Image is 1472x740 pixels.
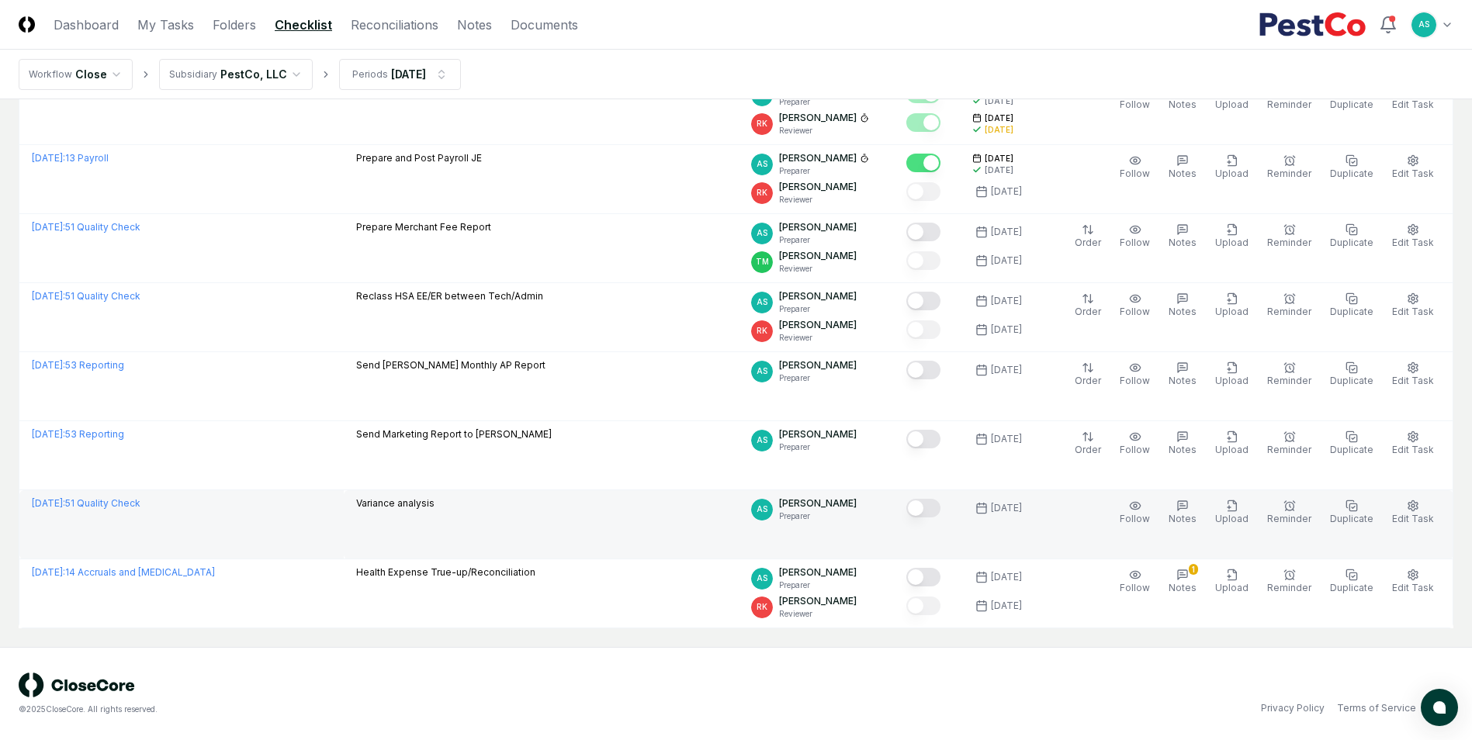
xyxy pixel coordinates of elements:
[356,220,491,234] p: Prepare Merchant Fee Report
[1169,168,1197,179] span: Notes
[985,95,1013,107] div: [DATE]
[1259,12,1366,37] img: PestCo logo
[757,296,767,308] span: AS
[1215,375,1249,386] span: Upload
[779,289,857,303] p: [PERSON_NAME]
[991,599,1022,613] div: [DATE]
[1117,427,1153,460] button: Follow
[1169,444,1197,455] span: Notes
[1264,565,1314,598] button: Reminder
[1330,306,1373,317] span: Duplicate
[906,361,940,379] button: Mark complete
[351,16,438,34] a: Reconciliations
[757,601,767,613] span: RK
[779,220,857,234] p: [PERSON_NAME]
[1410,11,1438,39] button: AS
[779,358,857,372] p: [PERSON_NAME]
[756,256,769,268] span: TM
[1165,220,1200,253] button: Notes
[991,294,1022,308] div: [DATE]
[1421,689,1458,726] button: atlas-launcher
[757,325,767,337] span: RK
[1120,513,1150,524] span: Follow
[1327,220,1377,253] button: Duplicate
[1389,220,1437,253] button: Edit Task
[985,153,1013,164] span: [DATE]
[457,16,492,34] a: Notes
[1189,564,1198,575] div: 1
[906,292,940,310] button: Mark complete
[1330,444,1373,455] span: Duplicate
[779,194,857,206] p: Reviewer
[32,152,65,164] span: [DATE] :
[906,113,940,132] button: Mark complete
[1165,496,1200,529] button: Notes
[1075,237,1101,248] span: Order
[906,182,940,201] button: Mark complete
[19,704,736,715] div: © 2025 CloseCore. All rights reserved.
[1215,237,1249,248] span: Upload
[991,323,1022,337] div: [DATE]
[32,566,215,578] a: [DATE]:14 Accruals and [MEDICAL_DATA]
[1215,444,1249,455] span: Upload
[779,249,857,263] p: [PERSON_NAME]
[1392,375,1434,386] span: Edit Task
[1267,168,1311,179] span: Reminder
[757,503,767,515] span: AS
[1169,375,1197,386] span: Notes
[1212,220,1252,253] button: Upload
[757,434,767,446] span: AS
[356,358,546,372] p: Send [PERSON_NAME] Monthly AP Report
[1330,237,1373,248] span: Duplicate
[213,16,256,34] a: Folders
[906,320,940,339] button: Mark complete
[1267,306,1311,317] span: Reminder
[906,251,940,270] button: Mark complete
[137,16,194,34] a: My Tasks
[1072,358,1104,391] button: Order
[1264,496,1314,529] button: Reminder
[1169,99,1197,110] span: Notes
[1215,306,1249,317] span: Upload
[906,596,940,615] button: Mark complete
[779,565,857,579] p: [PERSON_NAME]
[1327,565,1377,598] button: Duplicate
[757,187,767,199] span: RK
[1117,358,1153,391] button: Follow
[991,254,1022,268] div: [DATE]
[1327,496,1377,529] button: Duplicate
[391,66,426,82] div: [DATE]
[1392,168,1434,179] span: Edit Task
[1117,496,1153,529] button: Follow
[1212,565,1252,598] button: Upload
[32,290,140,302] a: [DATE]:51 Quality Check
[757,158,767,170] span: AS
[1169,513,1197,524] span: Notes
[1075,444,1101,455] span: Order
[1264,358,1314,391] button: Reminder
[32,497,140,509] a: [DATE]:51 Quality Check
[1392,237,1434,248] span: Edit Task
[779,510,857,522] p: Preparer
[1389,151,1437,184] button: Edit Task
[356,496,435,510] p: Variance analysis
[1327,427,1377,460] button: Duplicate
[1169,306,1197,317] span: Notes
[1075,306,1101,317] span: Order
[275,16,332,34] a: Checklist
[511,16,578,34] a: Documents
[1212,496,1252,529] button: Upload
[757,227,767,239] span: AS
[1212,289,1252,322] button: Upload
[985,112,1013,124] span: [DATE]
[1120,168,1150,179] span: Follow
[779,263,857,275] p: Reviewer
[1389,565,1437,598] button: Edit Task
[1264,151,1314,184] button: Reminder
[757,572,767,584] span: AS
[1261,701,1325,715] a: Privacy Policy
[779,441,857,453] p: Preparer
[1389,496,1437,529] button: Edit Task
[1392,99,1434,110] span: Edit Task
[1212,358,1252,391] button: Upload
